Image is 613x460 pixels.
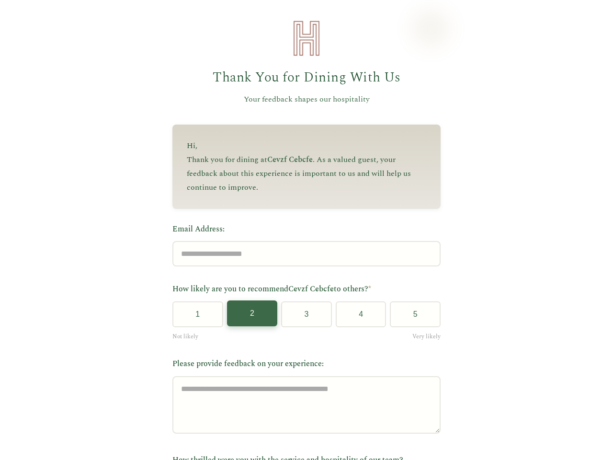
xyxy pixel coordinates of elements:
[187,139,426,153] p: Hi ,
[172,301,223,327] button: 1
[281,301,332,327] button: 3
[288,283,334,295] span: Cevzf Cebcfe
[412,332,441,341] span: Very likely
[172,67,441,89] h1: Thank You for Dining With Us
[390,301,441,327] button: 5
[172,358,441,370] label: Please provide feedback on your experience:
[227,300,278,326] button: 2
[172,223,441,236] label: Email Address:
[336,301,386,327] button: 4
[172,93,441,106] p: Your feedback shapes our hospitality
[267,154,313,165] span: Cevzf Cebcfe
[172,332,198,341] span: Not likely
[172,283,441,296] label: How likely are you to recommend to others?
[187,153,426,194] p: Thank you for dining at . As a valued guest, your feedback about this experience is important to ...
[287,19,326,57] img: Heirloom Hospitality Logo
